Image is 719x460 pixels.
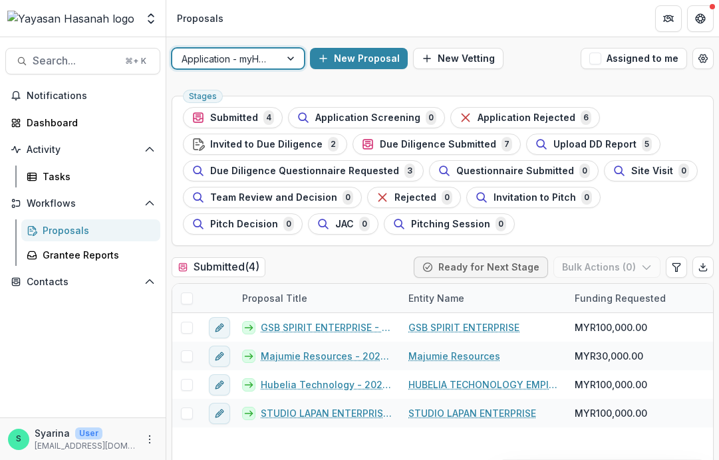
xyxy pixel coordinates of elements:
[426,110,436,125] span: 0
[692,257,714,278] button: Export table data
[183,107,283,128] button: Submitted4
[7,11,134,27] img: Yayasan Hasanah logo
[16,435,21,443] div: Syarina
[234,284,400,312] div: Proposal Title
[75,427,102,439] p: User
[343,190,353,205] span: 0
[263,110,274,125] span: 4
[43,248,150,262] div: Grantee Reports
[210,166,399,177] span: Due Diligence Questionnaire Requested
[466,187,601,208] button: Invitation to Pitch0
[581,48,687,69] button: Assigned to me
[655,5,682,32] button: Partners
[380,139,496,150] span: Due Diligence Submitted
[27,144,139,156] span: Activity
[567,291,674,305] div: Funding Requested
[183,134,347,155] button: Invited to Due Diligence2
[27,198,139,209] span: Workflows
[478,112,575,124] span: Application Rejected
[414,257,548,278] button: Ready for Next Stage
[315,112,420,124] span: Application Screening
[581,190,592,205] span: 0
[183,187,362,208] button: Team Review and Decision0
[35,426,70,440] p: Syarina
[172,257,265,277] h2: Submitted ( 4 )
[575,406,647,420] span: MYR100,000.00
[43,223,150,237] div: Proposals
[5,112,160,134] a: Dashboard
[209,403,230,424] button: edit
[666,257,687,278] button: Edit table settings
[177,11,223,25] div: Proposals
[261,320,392,334] a: GSB SPIRIT ENTERPRISE - 2025 - HSEF2025 - myHarapan
[172,9,229,28] nav: breadcrumb
[261,349,392,363] a: Majumie Resources - 2025 - HSEF2025 - myHarapan
[408,320,519,334] a: GSB SPIRIT ENTERPRISE
[310,48,408,69] button: New Proposal
[408,406,536,420] a: STUDIO LAPAN ENTERPRISE
[642,137,652,152] span: 5
[335,219,354,230] span: JAC
[27,90,155,102] span: Notifications
[687,5,714,32] button: Get Help
[404,164,415,178] span: 3
[359,217,370,231] span: 0
[526,134,660,155] button: Upload DD Report5
[408,349,500,363] a: Majumie Resources
[692,48,714,69] button: Open table manager
[210,112,258,124] span: Submitted
[209,317,230,338] button: edit
[631,166,673,177] span: Site Visit
[35,440,136,452] p: [EMAIL_ADDRESS][DOMAIN_NAME]
[5,271,160,292] button: Open Contacts
[400,284,567,312] div: Entity Name
[209,374,230,396] button: edit
[328,137,339,152] span: 2
[411,219,490,230] span: Pitching Session
[183,160,424,181] button: Due Diligence Questionnaire Requested3
[5,193,160,214] button: Open Workflows
[400,291,472,305] div: Entity Name
[367,187,461,208] button: Rejected0
[494,192,576,203] span: Invitation to Pitch
[261,406,392,420] a: STUDIO LAPAN ENTERPRISE - 2025 - HSEF2025 - Satu Creative
[33,55,117,67] span: Search...
[5,139,160,160] button: Open Activity
[581,110,591,125] span: 6
[261,378,392,392] a: Hubelia Technology - 2025 - HSEF2025 - myHarapan
[450,107,600,128] button: Application Rejected6
[456,166,574,177] span: Questionnaire Submitted
[142,5,160,32] button: Open entity switcher
[502,137,512,152] span: 7
[27,116,150,130] div: Dashboard
[210,219,278,230] span: Pitch Decision
[429,160,599,181] button: Questionnaire Submitted0
[553,139,637,150] span: Upload DD Report
[408,378,559,392] a: HUBELIA TECHONOLOGY EMPIRE
[288,107,445,128] button: Application Screening0
[21,166,160,187] a: Tasks
[183,213,303,235] button: Pitch Decision0
[43,170,150,183] div: Tasks
[189,92,217,101] span: Stages
[308,213,378,235] button: JAC0
[5,48,160,74] button: Search...
[553,257,660,278] button: Bulk Actions (0)
[283,217,294,231] span: 0
[496,217,506,231] span: 0
[210,139,323,150] span: Invited to Due Diligence
[27,277,139,288] span: Contacts
[604,160,698,181] button: Site Visit0
[21,244,160,266] a: Grantee Reports
[575,349,643,363] span: MYR30,000.00
[413,48,503,69] button: New Vetting
[142,431,158,447] button: More
[442,190,452,205] span: 0
[5,85,160,106] button: Notifications
[21,219,160,241] a: Proposals
[579,164,590,178] span: 0
[575,378,647,392] span: MYR100,000.00
[575,320,647,334] span: MYR100,000.00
